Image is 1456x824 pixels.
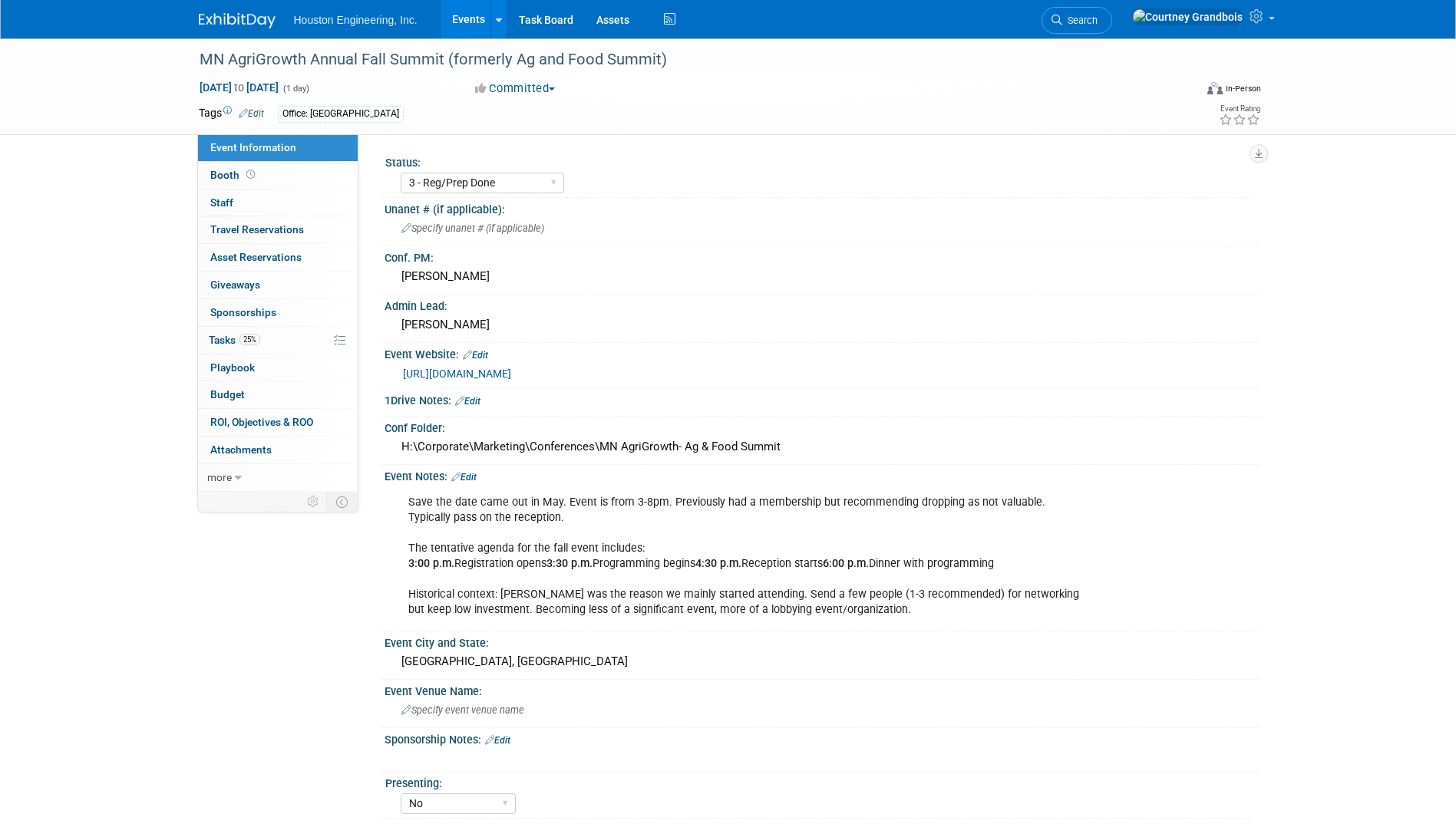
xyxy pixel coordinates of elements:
div: Event Notes: [385,465,1258,485]
span: Budget [210,388,245,400]
span: Sponsorships [210,306,276,318]
b: 6:00 p.m. [823,557,869,570]
a: Tasks25% [198,327,358,354]
div: Sponsorship Notes: [385,728,1258,748]
a: Booth [198,162,358,189]
span: Booth not reserved yet [243,169,258,180]
td: Tags [199,105,264,123]
a: ROI, Objectives & ROO [198,409,358,436]
b: 4:30 p.m. [695,557,741,570]
span: Specify unanet # (if applicable) [401,222,544,234]
div: Status: [385,151,1251,170]
a: Travel Reservations [198,216,358,243]
div: Event Venue Name: [385,680,1258,699]
div: Admin Lead: [385,295,1258,314]
div: [PERSON_NAME] [396,313,1246,337]
a: Budget [198,381,358,408]
a: more [198,464,358,491]
span: Houston Engineering, Inc. [294,14,418,26]
div: Save the date came out in May. Event is from 3-8pm. Previously had a membership but recommending ... [398,487,1089,626]
span: to [232,81,246,94]
a: Edit [455,396,480,407]
div: Event Rating [1219,105,1260,113]
b: 3:30 p.m. [546,557,593,570]
a: Edit [485,735,510,746]
div: In-Person [1225,83,1261,94]
div: Event City and State: [385,631,1258,651]
span: ROI, Objectives & ROO [210,416,313,428]
a: [URL][DOMAIN_NAME] [403,368,511,380]
div: Unanet # (if applicable): [385,198,1258,217]
a: Event Information [198,134,358,161]
span: Playbook [210,361,255,374]
div: Office: [GEOGRAPHIC_DATA] [278,106,404,122]
a: Sponsorships [198,299,358,326]
td: Personalize Event Tab Strip [300,492,327,512]
div: H:\Corporate\Marketing\Conferences\MN AgriGrowth- Ag & Food Summit [396,435,1246,459]
div: MN AgriGrowth Annual Fall Summit (formerly Ag and Food Summit) [194,46,1171,74]
span: Booth [210,169,258,181]
img: Format-Inperson.png [1207,82,1223,94]
b: 3:00 p.m. [408,557,454,570]
span: (1 day) [282,84,309,94]
a: Search [1042,7,1112,34]
span: Tasks [209,334,260,346]
a: Staff [198,190,358,216]
span: Specify event venue name [401,704,524,716]
span: [DATE] [DATE] [199,81,279,94]
div: Event Website: [385,343,1258,363]
span: Search [1062,15,1098,26]
img: Courtney Grandbois [1132,8,1243,25]
div: Conf. PM: [385,246,1258,265]
div: [GEOGRAPHIC_DATA], [GEOGRAPHIC_DATA] [396,650,1246,674]
span: Asset Reservations [210,251,302,263]
img: ExhibitDay [199,13,276,28]
span: 25% [239,334,260,345]
a: Edit [451,472,477,483]
button: Committed [470,81,561,97]
div: 1Drive Notes: [385,389,1258,409]
span: Travel Reservations [210,223,304,236]
div: Event Format [1104,80,1262,103]
span: Giveaways [210,279,260,291]
a: Edit [239,108,264,119]
div: Conf Folder: [385,417,1258,436]
a: Attachments [198,437,358,463]
a: Asset Reservations [198,244,358,271]
span: Staff [210,196,233,209]
a: Giveaways [198,272,358,298]
a: Edit [463,350,488,361]
div: Presenting: [385,772,1251,791]
td: Toggle Event Tabs [326,492,358,512]
span: more [207,471,232,483]
span: Event Information [210,141,296,153]
a: Playbook [198,354,358,381]
span: Attachments [210,443,272,456]
div: [PERSON_NAME] [396,265,1246,288]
